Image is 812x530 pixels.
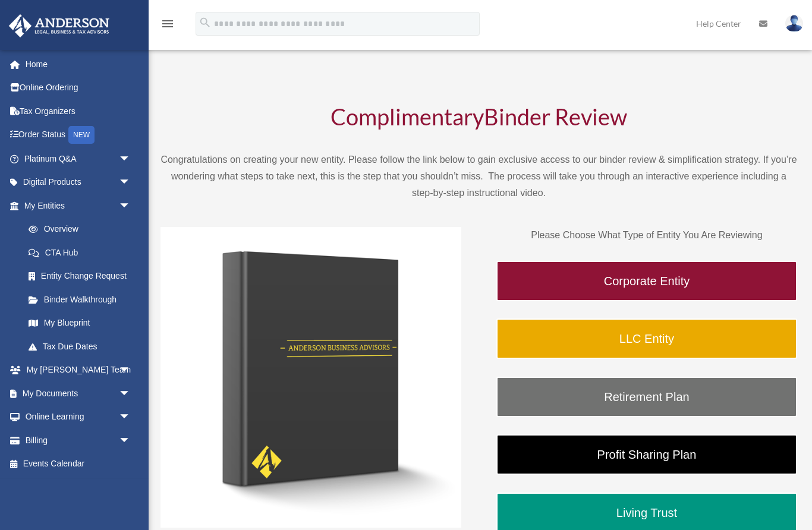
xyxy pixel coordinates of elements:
[496,227,797,244] p: Please Choose What Type of Entity You Are Reviewing
[8,405,149,429] a: Online Learningarrow_drop_down
[119,428,143,453] span: arrow_drop_down
[119,381,143,406] span: arrow_drop_down
[119,171,143,195] span: arrow_drop_down
[331,103,484,130] span: Complimentary
[8,358,149,382] a: My [PERSON_NAME] Teamarrow_drop_down
[496,377,797,417] a: Retirement Plan
[8,52,149,76] a: Home
[17,288,143,311] a: Binder Walkthrough
[785,15,803,32] img: User Pic
[68,126,95,144] div: NEW
[119,147,143,171] span: arrow_drop_down
[119,405,143,430] span: arrow_drop_down
[484,103,627,130] span: Binder Review
[160,17,175,31] i: menu
[8,428,149,452] a: Billingarrow_drop_down
[160,152,797,201] p: Congratulations on creating your new entity. Please follow the link below to gain exclusive acces...
[8,76,149,100] a: Online Ordering
[8,194,149,217] a: My Entitiesarrow_drop_down
[119,358,143,383] span: arrow_drop_down
[496,434,797,475] a: Profit Sharing Plan
[199,16,212,29] i: search
[17,217,149,241] a: Overview
[8,452,149,476] a: Events Calendar
[160,21,175,31] a: menu
[17,241,149,264] a: CTA Hub
[8,99,149,123] a: Tax Organizers
[8,171,149,194] a: Digital Productsarrow_drop_down
[119,194,143,218] span: arrow_drop_down
[17,335,149,358] a: Tax Due Dates
[496,261,797,301] a: Corporate Entity
[8,381,149,405] a: My Documentsarrow_drop_down
[5,14,113,37] img: Anderson Advisors Platinum Portal
[8,147,149,171] a: Platinum Q&Aarrow_drop_down
[17,311,149,335] a: My Blueprint
[8,123,149,147] a: Order StatusNEW
[496,318,797,359] a: LLC Entity
[17,264,149,288] a: Entity Change Request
